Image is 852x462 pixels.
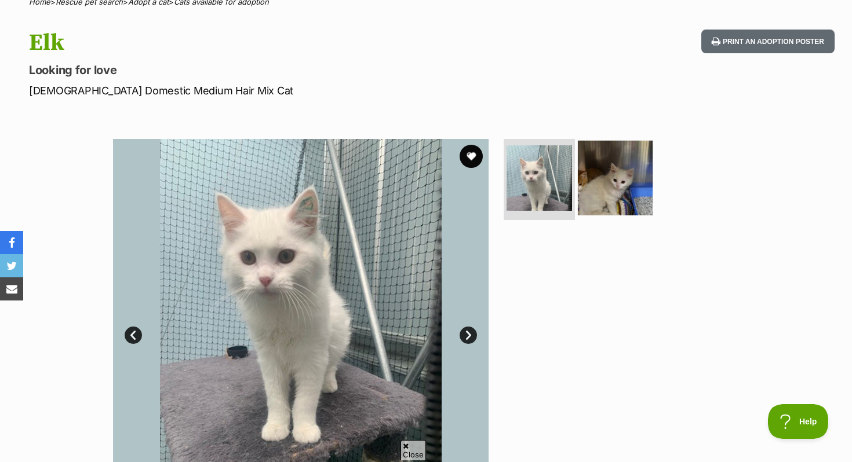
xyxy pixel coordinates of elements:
[29,30,519,56] h1: Elk
[125,327,142,344] a: Prev
[768,404,829,439] iframe: Help Scout Beacon - Open
[701,30,835,53] button: Print an adoption poster
[578,141,653,215] img: Photo of Elk
[460,145,483,168] button: favourite
[400,440,426,460] span: Close
[29,62,519,78] p: Looking for love
[507,145,572,211] img: Photo of Elk
[460,327,477,344] a: Next
[29,83,519,98] p: [DEMOGRAPHIC_DATA] Domestic Medium Hair Mix Cat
